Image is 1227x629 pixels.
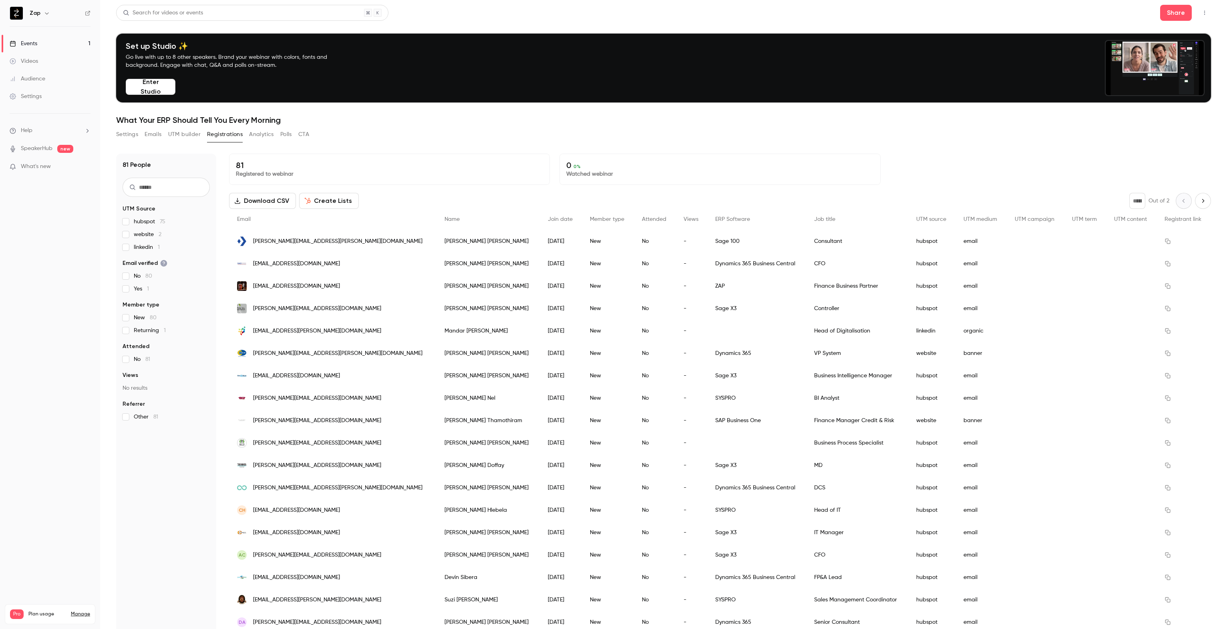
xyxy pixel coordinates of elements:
[814,216,835,222] span: Job title
[253,372,340,380] span: [EMAIL_ADDRESS][DOMAIN_NAME]
[237,371,247,381] img: netatwork.com
[955,365,1007,387] div: email
[123,301,159,309] span: Member type
[540,589,582,611] div: [DATE]
[582,521,634,544] div: New
[634,409,676,432] div: No
[582,566,634,589] div: New
[707,544,806,566] div: Sage X3
[707,409,806,432] div: SAP Business One
[159,232,161,237] span: 2
[806,342,908,365] div: VP System
[1015,216,1054,222] span: UTM campaign
[116,128,138,141] button: Settings
[707,342,806,365] div: Dynamics 365
[806,521,908,544] div: IT Manager
[955,521,1007,544] div: email
[540,297,582,320] div: [DATE]
[590,216,624,222] span: Member type
[908,320,955,342] div: linkedin
[436,566,540,589] div: Devin Sibera
[540,342,582,365] div: [DATE]
[806,252,908,275] div: CFO
[676,499,707,521] div: -
[253,237,422,246] span: [PERSON_NAME][EMAIL_ADDRESS][PERSON_NAME][DOMAIN_NAME]
[253,506,340,515] span: [EMAIL_ADDRESS][DOMAIN_NAME]
[908,566,955,589] div: hubspot
[126,79,175,95] button: Enter Studio
[916,216,946,222] span: UTM source
[1114,216,1147,222] span: UTM content
[1149,197,1169,205] p: Out of 2
[1195,193,1211,209] button: Next page
[955,409,1007,432] div: banner
[955,499,1007,521] div: email
[955,544,1007,566] div: email
[229,193,296,209] button: Download CSV
[28,611,66,617] span: Plan usage
[582,499,634,521] div: New
[806,275,908,297] div: Finance Business Partner
[123,384,210,392] p: No results
[806,320,908,342] div: Head of Digitalisation
[158,244,160,250] span: 1
[436,230,540,252] div: [PERSON_NAME] [PERSON_NAME]
[126,53,346,69] p: Go live with up to 8 other speakers. Brand your webinar with colors, fonts and background. Engage...
[164,328,166,333] span: 1
[955,252,1007,275] div: email
[582,365,634,387] div: New
[634,275,676,297] div: No
[707,521,806,544] div: Sage X3
[634,387,676,409] div: No
[707,566,806,589] div: Dynamics 365 Business Central
[676,342,707,365] div: -
[707,499,806,521] div: SYSPRO
[153,414,158,420] span: 81
[436,432,540,454] div: [PERSON_NAME] [PERSON_NAME]
[436,499,540,521] div: [PERSON_NAME] Hlebela
[806,230,908,252] div: Consultant
[582,320,634,342] div: New
[237,595,247,605] img: alley-cassetty.com
[540,477,582,499] div: [DATE]
[634,589,676,611] div: No
[634,544,676,566] div: No
[253,282,340,290] span: [EMAIL_ADDRESS][DOMAIN_NAME]
[123,259,167,267] span: Email verified
[1160,5,1192,21] button: Share
[955,566,1007,589] div: email
[134,243,160,251] span: linkedin
[436,409,540,432] div: [PERSON_NAME] Thamothiram
[676,275,707,297] div: -
[908,409,955,432] div: website
[436,275,540,297] div: [PERSON_NAME] [PERSON_NAME]
[134,285,149,293] span: Yes
[707,365,806,387] div: Sage X3
[676,454,707,477] div: -
[908,589,955,611] div: hubspot
[123,400,145,408] span: Referrer
[707,252,806,275] div: Dynamics 365 Business Central
[540,275,582,297] div: [DATE]
[21,162,51,171] span: What's new
[436,454,540,477] div: [PERSON_NAME] Doffay
[145,273,152,279] span: 80
[566,160,873,170] p: 0
[10,126,91,135] li: help-dropdown-opener
[634,432,676,454] div: No
[253,304,381,313] span: [PERSON_NAME][EMAIL_ADDRESS][DOMAIN_NAME]
[298,128,309,141] button: CTA
[253,439,381,447] span: [PERSON_NAME][EMAIL_ADDRESS][DOMAIN_NAME]
[684,216,698,222] span: Views
[908,342,955,365] div: website
[134,327,166,335] span: Returning
[566,170,873,178] p: Watched webinar
[634,320,676,342] div: No
[10,92,42,100] div: Settings
[253,349,422,358] span: [PERSON_NAME][EMAIL_ADDRESS][PERSON_NAME][DOMAIN_NAME]
[445,216,460,222] span: Name
[249,128,274,141] button: Analytics
[123,205,155,213] span: UTM Source
[707,297,806,320] div: Sage X3
[253,596,381,604] span: [EMAIL_ADDRESS][PERSON_NAME][DOMAIN_NAME]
